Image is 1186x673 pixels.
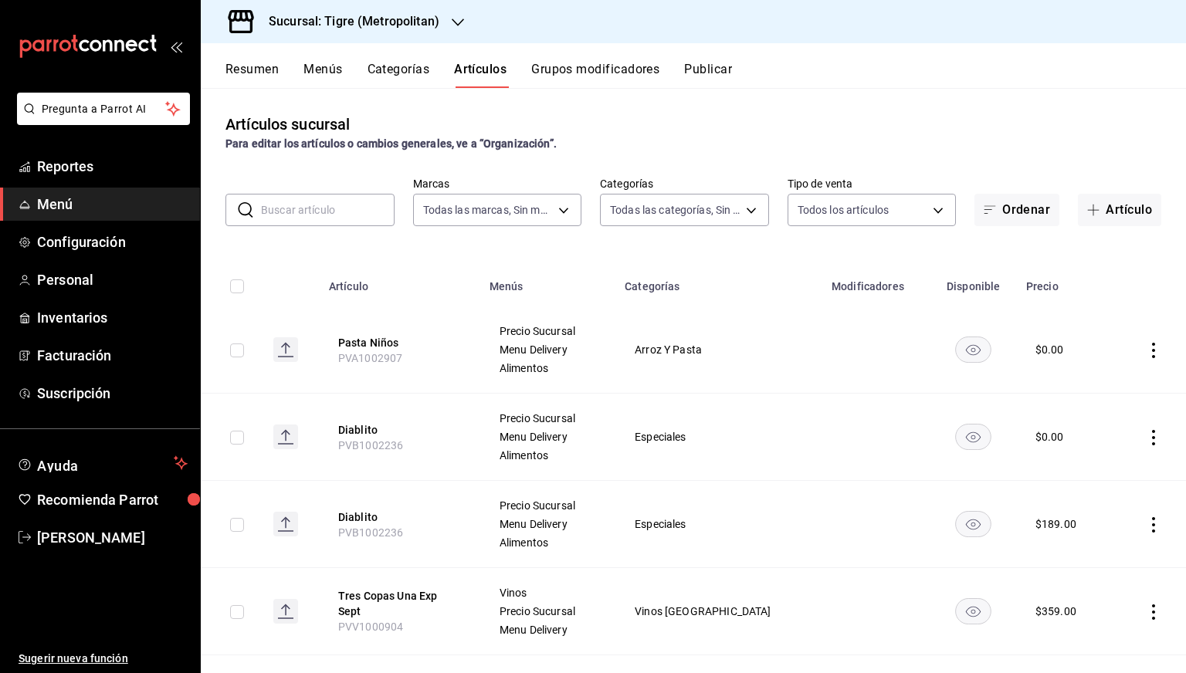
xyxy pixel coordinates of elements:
[955,598,991,624] button: availability-product
[37,232,188,252] span: Configuración
[338,588,462,619] button: edit-product-location
[500,537,596,548] span: Alimentos
[368,62,430,88] button: Categorías
[1035,342,1064,357] div: $ 0.00
[37,454,168,472] span: Ayuda
[225,113,350,136] div: Artículos sucursal
[500,624,596,635] span: Menu Delivery
[531,62,659,88] button: Grupos modificadores
[338,509,462,525] button: edit-product-location
[788,178,957,189] label: Tipo de venta
[798,202,889,218] span: Todos los artículos
[500,606,596,617] span: Precio Sucursal
[11,112,190,128] a: Pregunta a Parrot AI
[256,12,439,31] h3: Sucursal: Tigre (Metropolitan)
[955,336,991,363] button: availability-product
[338,335,462,350] button: edit-product-location
[19,651,188,667] span: Sugerir nueva función
[955,511,991,537] button: availability-product
[261,194,395,225] input: Buscar artículo
[413,178,582,189] label: Marcas
[500,363,596,374] span: Alimentos
[170,40,182,52] button: open_drawer_menu
[225,62,279,88] button: Resumen
[423,202,554,218] span: Todas las marcas, Sin marca
[500,450,596,461] span: Alimentos
[500,344,596,355] span: Menu Delivery
[42,101,166,117] span: Pregunta a Parrot AI
[1146,430,1161,445] button: actions
[500,500,596,511] span: Precio Sucursal
[480,257,615,306] th: Menús
[1146,343,1161,358] button: actions
[1146,517,1161,533] button: actions
[225,137,557,150] strong: Para editar los artículos o cambios generales, ve a “Organización”.
[37,269,188,290] span: Personal
[930,257,1017,306] th: Disponible
[974,194,1059,226] button: Ordenar
[635,344,803,355] span: Arroz Y Pasta
[615,257,822,306] th: Categorías
[1035,429,1064,445] div: $ 0.00
[1146,604,1161,620] button: actions
[37,307,188,328] span: Inventarios
[225,62,1186,88] div: navigation tabs
[338,439,404,451] span: PVB1002236
[684,62,732,88] button: Publicar
[37,527,188,548] span: [PERSON_NAME]
[338,352,403,364] span: PVA1002907
[320,257,480,306] th: Artículo
[500,413,596,424] span: Precio Sucursal
[37,156,188,177] span: Reportes
[635,431,803,442] span: Especiales
[37,383,188,404] span: Suscripción
[635,519,803,529] span: Especiales
[1035,604,1076,619] div: $ 359.00
[338,422,462,438] button: edit-product-location
[500,519,596,529] span: Menu Delivery
[610,202,740,218] span: Todas las categorías, Sin categoría
[17,93,190,125] button: Pregunta a Parrot AI
[338,621,404,633] span: PVV1000904
[500,431,596,442] span: Menu Delivery
[338,526,404,539] span: PVB1002236
[37,489,188,510] span: Recomienda Parrot
[37,194,188,215] span: Menú
[1017,257,1117,306] th: Precio
[955,424,991,450] button: availability-product
[1035,516,1076,532] div: $ 189.00
[1078,194,1161,226] button: Artículo
[37,345,188,366] span: Facturación
[303,62,342,88] button: Menús
[600,178,769,189] label: Categorías
[500,587,596,598] span: Vinos
[822,257,930,306] th: Modificadores
[454,62,507,88] button: Artículos
[500,326,596,336] span: Precio Sucursal
[635,606,803,617] span: Vinos [GEOGRAPHIC_DATA]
